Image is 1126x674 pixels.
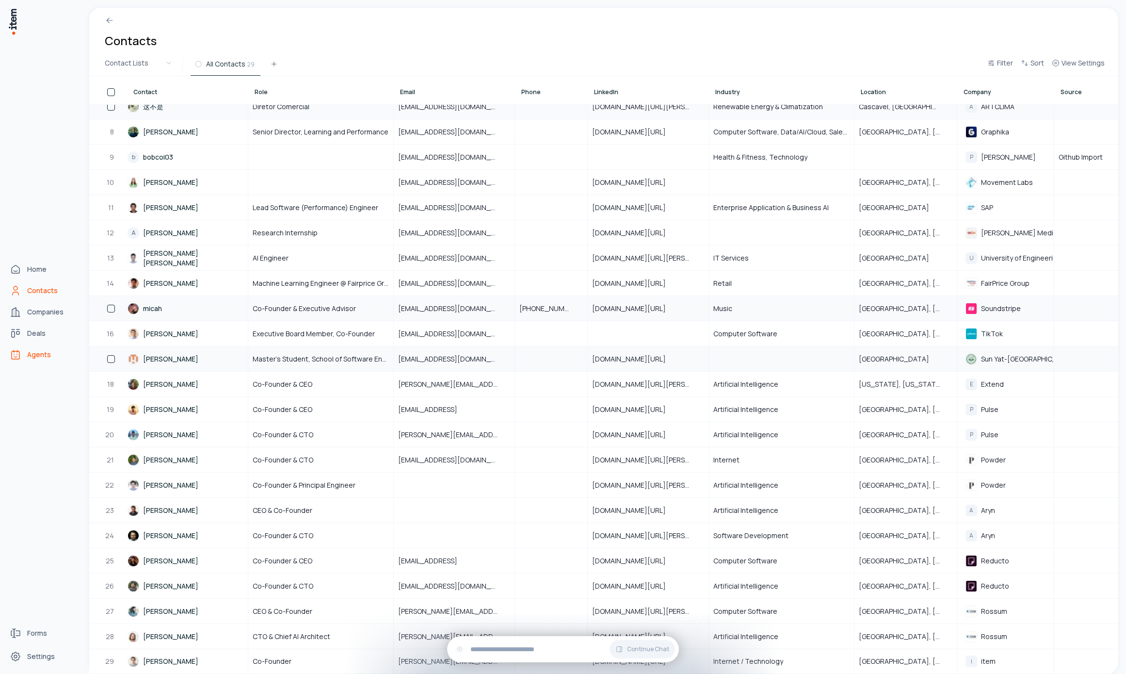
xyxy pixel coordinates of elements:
img: Powder [965,479,977,491]
div: SAPSAP [958,198,1053,217]
a: [PERSON_NAME] [128,498,247,522]
div: Sun Yat-sen UniversitySun Yat-[GEOGRAPHIC_DATA] [958,349,1053,369]
span: [GEOGRAPHIC_DATA], [GEOGRAPHIC_DATA], [GEOGRAPHIC_DATA] [859,228,952,238]
span: Industry [715,88,740,96]
span: Pulse [981,405,998,414]
img: Mehul Shah [128,505,139,516]
img: micah [128,303,139,314]
span: Rossum [981,632,1007,641]
img: TikTok [965,328,977,340]
span: [GEOGRAPHIC_DATA], [US_STATE], [GEOGRAPHIC_DATA] [859,304,952,313]
span: [GEOGRAPHIC_DATA], [GEOGRAPHIC_DATA], [GEOGRAPHIC_DATA] [859,607,952,616]
span: [DOMAIN_NAME][URL] [592,178,677,187]
span: All Contacts [206,59,245,69]
a: Contacts [6,281,80,300]
a: [PERSON_NAME] [128,549,247,573]
span: Artificial Intelligence [713,430,778,440]
span: Health & Fitness, Technology [713,152,807,162]
img: omar shabab [128,278,139,289]
span: Artificial Intelligence [713,379,778,389]
span: [EMAIL_ADDRESS][DOMAIN_NAME] [398,354,510,364]
div: EExtend [958,375,1053,394]
a: [PERSON_NAME] [128,271,247,295]
span: [DOMAIN_NAME][URL][PERSON_NAME] [592,531,704,541]
span: Co-Founder & CTO [253,430,313,440]
div: AAryn [958,501,1053,520]
img: Ben Sowell [128,530,139,542]
span: Location [861,88,886,96]
span: [PERSON_NAME][EMAIL_ADDRESS] [398,632,510,641]
span: [GEOGRAPHIC_DATA], [US_STATE], [GEOGRAPHIC_DATA] [859,556,952,566]
span: [GEOGRAPHIC_DATA], [GEOGRAPHIC_DATA] [859,632,952,641]
div: GraphikaGraphika [958,122,1053,142]
div: iitem [958,652,1053,671]
span: Co-Founder & CTO [253,581,313,591]
h1: Contacts [105,33,157,49]
span: item [981,657,996,666]
div: PPulse [958,400,1053,419]
span: Retail [713,279,732,288]
span: Enterprise Application & Business AI [713,203,829,213]
img: Item Brain Logo [8,8,17,35]
button: Continue Chat [610,640,675,658]
span: Powder [981,456,1006,464]
img: Kushal Byatnal [128,378,139,390]
img: Andres Santanilla [128,656,139,667]
span: Companies [27,307,64,317]
span: [EMAIL_ADDRESS][DOMAIN_NAME] [398,203,510,213]
span: CEO & Co-Founder [253,607,312,616]
img: Tomas Gogar [128,606,139,617]
img: Powder [965,454,977,466]
span: [GEOGRAPHIC_DATA], [US_STATE], [GEOGRAPHIC_DATA] [859,127,952,137]
span: Agents [27,350,51,360]
span: 16 [107,329,115,339]
span: [DOMAIN_NAME][URL][PERSON_NAME] [592,480,704,490]
img: Reducto [965,555,977,567]
span: LinkedIn [594,88,618,96]
div: ReductoReducto [958,576,1053,596]
span: [GEOGRAPHIC_DATA], [US_STATE], [GEOGRAPHIC_DATA] [859,455,952,465]
a: bbobcoi03 [128,145,247,169]
div: SoundstripeSoundstripe [958,299,1053,318]
span: [PERSON_NAME][EMAIL_ADDRESS][DOMAIN_NAME] [398,657,510,666]
span: [GEOGRAPHIC_DATA], [US_STATE], [GEOGRAPHIC_DATA] [859,581,952,591]
span: Settings [27,652,55,661]
span: Artificial Intelligence [713,506,778,515]
span: Company [964,88,991,96]
span: SAP [981,203,993,212]
span: [PERSON_NAME] [981,153,1036,162]
div: ReductoReducto [958,551,1053,571]
img: Petr Baudis [128,631,139,642]
span: [EMAIL_ADDRESS][DOMAIN_NAME] [398,329,510,339]
span: ARTCLIMA [981,102,1014,111]
span: FairPrice Group [981,279,1029,288]
span: Co-Founder & CTO [253,455,313,465]
img: Sun Yat-sen University [965,353,977,365]
span: [PERSON_NAME][EMAIL_ADDRESS] [398,430,510,440]
span: Deals [27,329,46,338]
th: Email [394,76,515,104]
span: [DOMAIN_NAME][URL] [592,203,677,213]
th: Role [248,76,394,104]
a: Companies [6,302,80,322]
div: FairPrice GroupFairPrice Group [958,274,1053,293]
span: Computer Software [713,329,777,339]
span: Internet / Technology [713,657,783,666]
span: 29 [247,60,255,68]
span: [DOMAIN_NAME][URL][PERSON_NAME] [592,607,704,616]
span: Software Development [713,531,788,541]
img: Sid Manchkanti [128,404,139,415]
span: [DOMAIN_NAME][URL] [592,632,677,641]
span: Contacts [27,286,58,296]
img: Desmond Naranjo [128,177,139,188]
div: PowderPowder [958,476,1053,495]
img: Raunak Chowdhuri [128,580,139,592]
div: Weill Cornell Medicine[PERSON_NAME] Medicine [958,223,1053,243]
span: Renewable Energy & Climatization [713,102,823,112]
a: [PERSON_NAME] [PERSON_NAME] [128,246,247,270]
span: Co-Founder & CEO [253,379,312,389]
span: [DOMAIN_NAME][URL][PERSON_NAME] [592,379,704,389]
button: Filter [983,57,1017,75]
span: [EMAIL_ADDRESS][DOMAIN_NAME] [398,228,510,238]
span: Reducto [981,582,1009,591]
